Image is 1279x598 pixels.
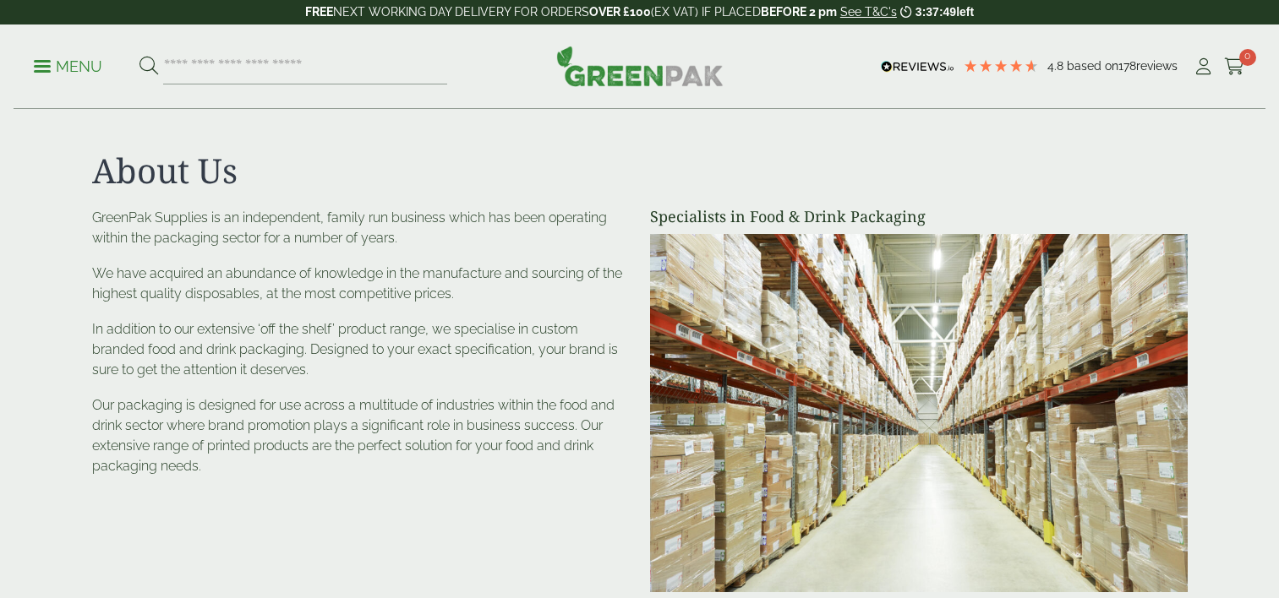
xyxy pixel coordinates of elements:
i: My Account [1193,58,1214,75]
img: REVIEWS.io [881,61,954,73]
a: See T&C's [840,5,897,19]
strong: BEFORE 2 pm [761,5,837,19]
p: Our packaging is designed for use across a multitude of industries within the food and drink sect... [92,395,630,476]
span: Based on [1067,59,1118,73]
strong: OVER £100 [589,5,651,19]
h1: About Us [92,150,1188,191]
span: left [956,5,974,19]
span: 0 [1239,49,1256,66]
span: 178 [1118,59,1136,73]
i: Cart [1224,58,1245,75]
a: 0 [1224,54,1245,79]
img: GreenPak Supplies [556,46,724,86]
a: Menu [34,57,102,73]
p: GreenPak Supplies is an independent, family run business which has been operating within the pack... [92,208,630,248]
span: reviews [1136,59,1178,73]
div: 4.78 Stars [963,58,1039,73]
span: 3:37:49 [916,5,956,19]
h4: Specialists in Food & Drink Packaging [650,208,1188,226]
p: We have acquired an abundance of knowledge in the manufacture and sourcing of the highest quality... [92,264,630,304]
p: In addition to our extensive ‘off the shelf’ product range, we specialise in custom branded food ... [92,319,630,380]
p: Menu [34,57,102,77]
span: 4.8 [1047,59,1067,73]
strong: FREE [305,5,333,19]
